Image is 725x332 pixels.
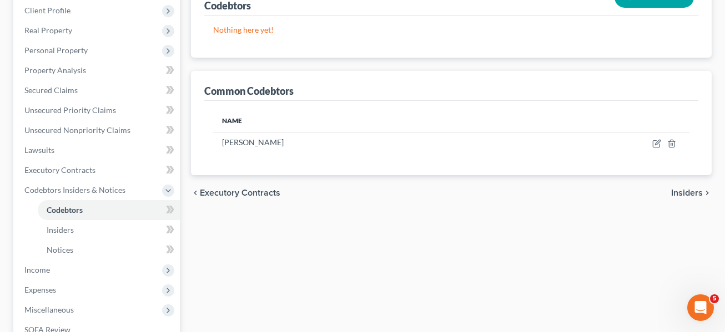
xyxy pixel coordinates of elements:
[24,85,78,95] span: Secured Claims
[24,45,88,55] span: Personal Property
[24,265,50,274] span: Income
[191,188,200,197] i: chevron_left
[24,6,71,15] span: Client Profile
[47,205,83,214] span: Codebtors
[16,120,180,140] a: Unsecured Nonpriority Claims
[38,200,180,220] a: Codebtors
[671,188,712,197] button: Insiders chevron_right
[24,65,86,75] span: Property Analysis
[222,137,284,147] span: [PERSON_NAME]
[16,60,180,80] a: Property Analysis
[710,294,719,303] span: 5
[687,294,714,321] iframe: Intercom live chat
[671,188,703,197] span: Insiders
[38,220,180,240] a: Insiders
[191,188,280,197] button: chevron_left Executory Contracts
[47,245,73,254] span: Notices
[24,25,72,35] span: Real Property
[24,305,74,314] span: Miscellaneous
[24,285,56,294] span: Expenses
[16,140,180,160] a: Lawsuits
[16,80,180,100] a: Secured Claims
[24,105,116,115] span: Unsecured Priority Claims
[703,188,712,197] i: chevron_right
[222,116,242,125] span: Name
[200,188,280,197] span: Executory Contracts
[24,165,95,175] span: Executory Contracts
[204,84,294,98] div: Common Codebtors
[16,100,180,120] a: Unsecured Priority Claims
[24,185,125,195] span: Codebtors Insiders & Notices
[38,240,180,260] a: Notices
[24,145,54,155] span: Lawsuits
[47,225,74,234] span: Insiders
[16,160,180,180] a: Executory Contracts
[24,125,130,135] span: Unsecured Nonpriority Claims
[213,24,690,35] p: Nothing here yet!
